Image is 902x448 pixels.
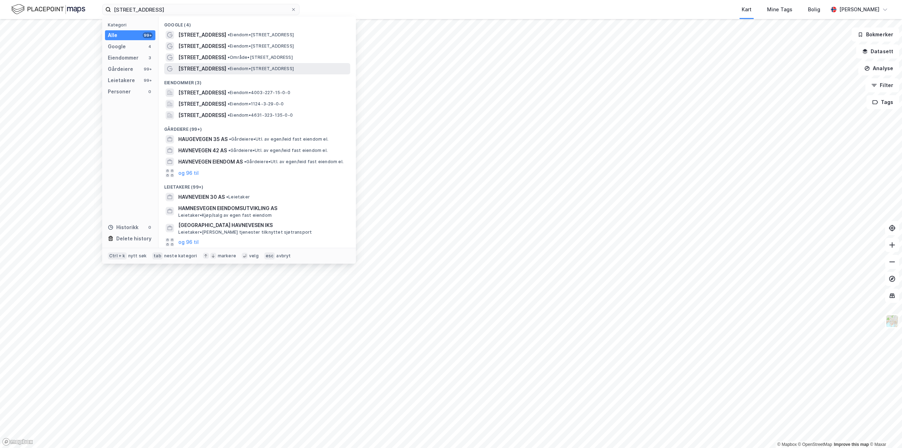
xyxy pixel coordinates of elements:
span: Område • [STREET_ADDRESS] [228,55,293,60]
button: og 96 til [178,169,199,177]
div: Google [108,42,126,51]
div: tab [152,252,163,259]
div: Eiendommer [108,54,138,62]
span: [STREET_ADDRESS] [178,100,226,108]
span: Eiendom • [STREET_ADDRESS] [228,32,294,38]
div: Google (4) [159,17,356,29]
span: • [228,101,230,106]
button: Datasett [856,44,899,59]
span: HAVNEVEGEN EIENDOM AS [178,158,243,166]
div: Gårdeiere (99+) [159,121,356,134]
span: Eiendom • [STREET_ADDRESS] [228,66,294,72]
div: nytt søk [128,253,147,259]
div: Bolig [808,5,820,14]
div: Eiendommer (3) [159,74,356,87]
span: Gårdeiere • Utl. av egen/leid fast eiendom el. [228,148,328,153]
input: Søk på adresse, matrikkel, gårdeiere, leietakere eller personer [111,4,291,15]
span: [STREET_ADDRESS] [178,42,226,50]
div: Leietakere [108,76,135,85]
span: • [228,43,230,49]
span: Leietaker • [PERSON_NAME] tjenester tilknyttet sjøtransport [178,229,312,235]
span: Gårdeiere • Utl. av egen/leid fast eiendom el. [229,136,328,142]
img: Z [885,314,899,328]
div: velg [249,253,259,259]
div: Kart [742,5,752,14]
div: esc [264,252,275,259]
span: HAVNEVEGEN 42 AS [178,146,227,155]
div: Leietakere (99+) [159,179,356,191]
div: [PERSON_NAME] [839,5,879,14]
div: neste kategori [164,253,197,259]
div: Mine Tags [767,5,792,14]
span: HAMNESVEGEN EIENDOMSUTVIKLING AS [178,204,347,213]
span: Leietaker • Kjøp/salg av egen fast eiendom [178,213,272,218]
div: 99+ [143,78,153,83]
a: Mapbox homepage [2,438,33,446]
span: • [229,136,231,142]
a: Mapbox [777,442,797,447]
a: Improve this map [834,442,869,447]
span: • [226,194,228,200]
div: Personer [108,87,131,96]
a: OpenStreetMap [798,442,832,447]
div: markere [218,253,236,259]
div: Delete history [116,234,152,243]
span: [STREET_ADDRESS] [178,111,226,119]
span: [STREET_ADDRESS] [178,31,226,39]
button: Tags [866,95,899,109]
span: • [228,112,230,118]
button: og 96 til [178,238,199,246]
div: Historikk [108,223,138,232]
span: Eiendom • [STREET_ADDRESS] [228,43,294,49]
div: 0 [147,89,153,94]
span: • [228,148,230,153]
span: • [228,55,230,60]
span: Leietaker [226,194,250,200]
span: Eiendom • 1124-3-29-0-0 [228,101,284,107]
div: 0 [147,225,153,230]
button: Analyse [858,61,899,75]
div: 3 [147,55,153,61]
span: [GEOGRAPHIC_DATA] HAVNEVESEN IKS [178,221,347,229]
div: Gårdeiere [108,65,133,73]
div: Alle [108,31,117,39]
div: Kontrollprogram for chat [867,414,902,448]
div: Ctrl + k [108,252,127,259]
span: • [228,90,230,95]
span: [STREET_ADDRESS] [178,53,226,62]
div: 4 [147,44,153,49]
div: 99+ [143,32,153,38]
div: avbryt [276,253,291,259]
div: 99+ [143,66,153,72]
span: HAUGEVEGEN 35 AS [178,135,228,143]
span: • [228,32,230,37]
span: HAVNEVEIEN 30 AS [178,193,225,201]
span: Eiendom • 4003-227-15-0-0 [228,90,290,96]
span: Gårdeiere • Utl. av egen/leid fast eiendom el. [244,159,344,165]
div: Kategori [108,22,155,27]
iframe: Chat Widget [867,414,902,448]
span: [STREET_ADDRESS] [178,88,226,97]
span: Eiendom • 4631-323-135-0-0 [228,112,293,118]
button: Filter [865,78,899,92]
span: • [228,66,230,71]
span: [STREET_ADDRESS] [178,65,226,73]
img: logo.f888ab2527a4732fd821a326f86c7f29.svg [11,3,85,16]
span: • [244,159,246,164]
button: Bokmerker [852,27,899,42]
